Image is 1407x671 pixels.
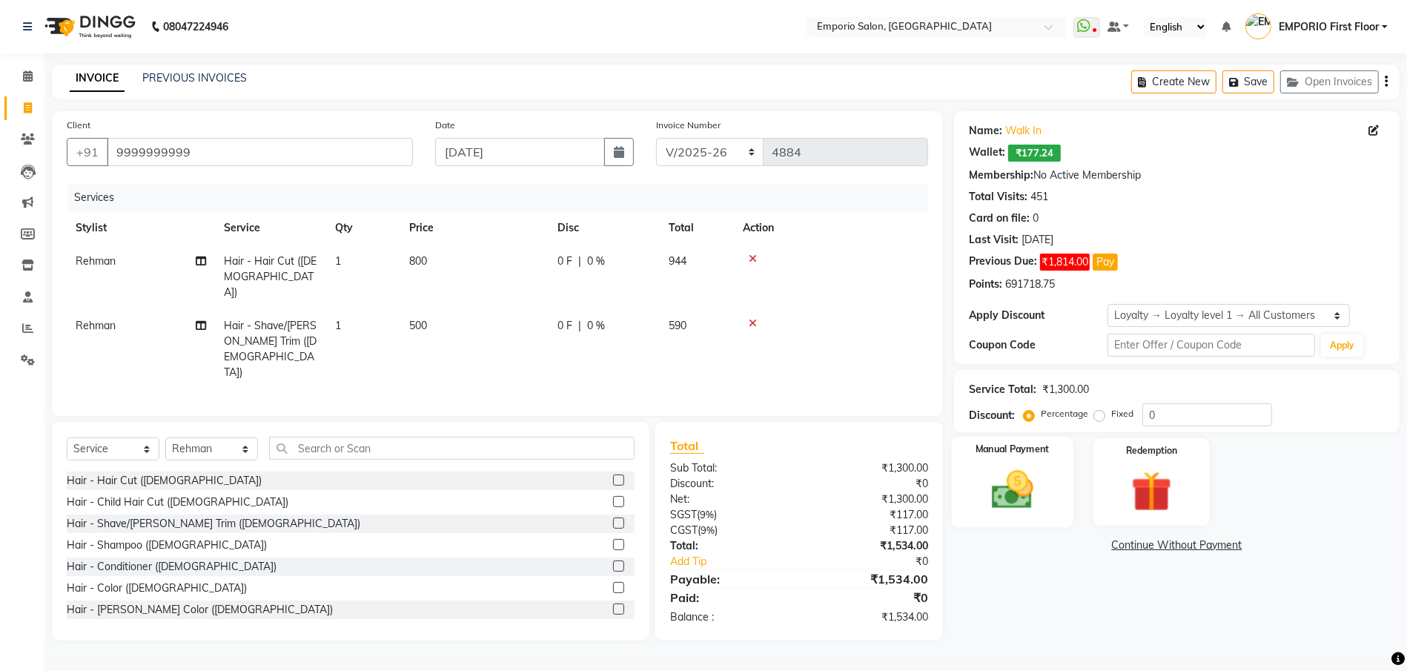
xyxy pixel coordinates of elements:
div: ₹1,534.00 [799,609,939,625]
div: No Active Membership [969,168,1385,183]
div: Points: [969,277,1002,292]
span: ₹1,814.00 [1040,254,1090,271]
span: 0 F [557,318,572,334]
button: Apply [1321,334,1363,357]
span: 944 [669,254,686,268]
div: Discount: [659,476,799,492]
div: ₹1,300.00 [799,492,939,507]
div: Membership: [969,168,1033,183]
div: ₹0 [823,554,939,569]
button: +91 [67,138,108,166]
span: 1 [335,319,341,332]
th: Action [734,211,928,245]
div: ₹1,300.00 [799,460,939,476]
div: ( ) [659,507,799,523]
div: ( ) [659,523,799,538]
div: Hair - Hair Cut ([DEMOGRAPHIC_DATA]) [67,473,262,489]
div: Service Total: [969,382,1036,397]
div: Previous Due: [969,254,1037,271]
span: SGST [670,508,697,521]
input: Search or Scan [269,437,635,460]
input: Search by Name/Mobile/Email/Code [107,138,413,166]
th: Service [215,211,326,245]
button: Pay [1093,254,1118,271]
span: | [578,254,581,269]
b: 08047224946 [163,6,228,47]
span: Rehman [76,319,116,332]
span: EMPORIO First Floor [1279,19,1379,35]
div: Hair - Child Hair Cut ([DEMOGRAPHIC_DATA]) [67,495,288,510]
span: ₹177.24 [1008,145,1061,162]
div: Hair - Conditioner ([DEMOGRAPHIC_DATA]) [67,559,277,575]
div: ₹117.00 [799,523,939,538]
label: Client [67,119,90,132]
span: Rehman [76,254,116,268]
div: Total Visits: [969,189,1027,205]
label: Redemption [1126,444,1177,457]
div: Balance : [659,609,799,625]
div: ₹1,534.00 [799,570,939,588]
span: 9% [701,524,715,536]
img: _gift.svg [1119,466,1184,517]
div: 691718.75 [1005,277,1055,292]
a: PREVIOUS INVOICES [142,71,247,85]
div: ₹117.00 [799,507,939,523]
span: Hair - Hair Cut ([DEMOGRAPHIC_DATA]) [224,254,317,299]
div: Card on file: [969,211,1030,226]
div: Sub Total: [659,460,799,476]
div: Discount: [969,408,1015,423]
div: Net: [659,492,799,507]
a: INVOICE [70,65,125,92]
div: Apply Discount [969,308,1108,323]
div: Paid: [659,589,799,606]
label: Fixed [1111,407,1133,420]
div: ₹1,534.00 [799,538,939,554]
div: 0 [1033,211,1039,226]
div: Name: [969,123,1002,139]
span: 800 [409,254,427,268]
a: Add Tip [659,554,822,569]
span: 0 % [587,254,605,269]
th: Total [660,211,734,245]
label: Invoice Number [656,119,721,132]
a: Continue Without Payment [957,538,1397,553]
div: 451 [1030,189,1048,205]
input: Enter Offer / Coupon Code [1108,334,1315,357]
div: ₹1,300.00 [1042,382,1089,397]
img: EMPORIO First Floor [1245,13,1271,39]
span: 0 F [557,254,572,269]
label: Date [435,119,455,132]
th: Stylist [67,211,215,245]
span: Hair - Shave/[PERSON_NAME] Trim ([DEMOGRAPHIC_DATA]) [224,319,317,379]
span: CGST [670,523,698,537]
div: ₹0 [799,476,939,492]
img: logo [38,6,139,47]
div: Hair - Color ([DEMOGRAPHIC_DATA]) [67,581,247,596]
div: Hair - Shampoo ([DEMOGRAPHIC_DATA]) [67,538,267,553]
span: 1 [335,254,341,268]
div: Coupon Code [969,337,1108,353]
span: 9% [700,509,714,520]
button: Open Invoices [1280,70,1379,93]
span: 500 [409,319,427,332]
img: _cash.svg [979,466,1047,514]
span: 590 [669,319,686,332]
th: Price [400,211,549,245]
button: Save [1222,70,1274,93]
label: Manual Payment [976,443,1050,457]
span: | [578,318,581,334]
div: Last Visit: [969,232,1019,248]
div: ₹0 [799,589,939,606]
div: Hair - [PERSON_NAME] Color ([DEMOGRAPHIC_DATA]) [67,602,333,618]
div: Wallet: [969,145,1005,162]
th: Qty [326,211,400,245]
label: Percentage [1041,407,1088,420]
button: Create New [1131,70,1216,93]
span: Total [670,438,704,454]
th: Disc [549,211,660,245]
span: 0 % [587,318,605,334]
div: Services [68,184,939,211]
a: Walk In [1005,123,1042,139]
div: Payable: [659,570,799,588]
div: [DATE] [1022,232,1053,248]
